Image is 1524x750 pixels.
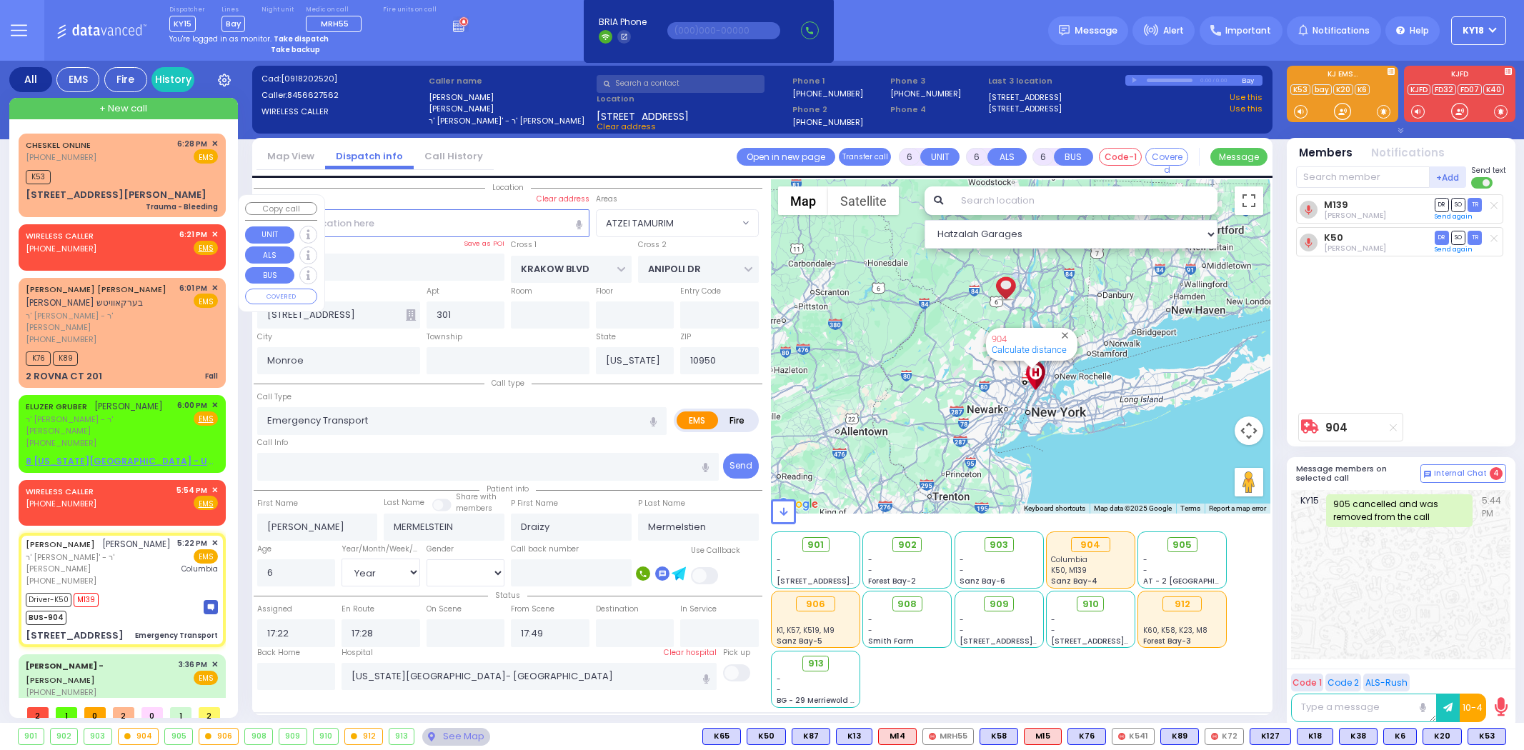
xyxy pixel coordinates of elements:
[737,148,835,166] a: Open in new page
[422,728,489,746] div: See map
[1490,467,1503,480] span: 4
[104,67,147,92] div: Fire
[56,21,151,39] img: Logo
[245,202,317,216] button: Copy call
[777,554,781,565] span: -
[717,411,757,429] label: Fire
[511,544,579,555] label: Call back number
[596,286,613,297] label: Floor
[792,116,863,127] label: [PHONE_NUMBER]
[878,728,917,745] div: ALS
[1058,329,1072,342] button: Close
[1313,24,1370,37] span: Notifications
[1435,245,1473,254] a: Send again
[1434,469,1487,479] span: Internal Chat
[1324,232,1343,243] a: K50
[1451,231,1465,244] span: SO
[429,91,592,104] label: [PERSON_NAME]
[245,267,294,284] button: BUS
[119,729,159,744] div: 904
[664,647,717,659] label: Clear hospital
[511,239,537,251] label: Cross 1
[778,186,828,215] button: Show street map
[839,148,891,166] button: Transfer call
[1383,728,1417,745] div: BLS
[1299,145,1353,161] button: Members
[775,495,822,514] a: Open this area in Google Maps (opens a new window)
[1235,416,1263,445] button: Map camera controls
[165,729,192,744] div: 905
[723,647,750,659] label: Pick up
[204,600,218,614] img: message-box.svg
[485,182,531,193] span: Location
[1242,75,1262,86] div: Bay
[960,636,1095,646] span: [STREET_ADDRESS][PERSON_NAME]
[211,484,218,496] span: ✕
[464,239,504,249] label: Save as POI
[1296,464,1420,483] h5: Message members on selected call
[429,103,592,115] label: [PERSON_NAME]
[992,334,1007,344] a: 904
[94,400,163,412] span: [PERSON_NAME]
[777,636,822,646] span: Sanz Bay-5
[205,371,218,381] div: Fall
[389,729,414,744] div: 913
[680,331,691,343] label: ZIP
[56,707,77,718] span: 1
[262,73,424,85] label: Cad:
[1021,369,1042,386] div: 904
[325,149,414,163] a: Dispatch info
[929,733,936,740] img: red-radio-icon.svg
[179,283,207,294] span: 6:01 PM
[777,565,781,576] span: -
[342,544,420,555] div: Year/Month/Week/Day
[314,729,339,744] div: 910
[868,636,914,646] span: Smith Farm
[221,16,245,32] span: Bay
[456,503,492,514] span: members
[414,149,494,163] a: Call History
[176,485,207,496] span: 5:54 PM
[1333,84,1353,95] a: K20
[1230,103,1262,115] a: Use this
[868,554,872,565] span: -
[1118,733,1125,740] img: red-radio-icon.svg
[169,16,196,32] span: KY15
[807,538,824,552] span: 901
[1143,625,1207,636] span: K60, K58, K23, M8
[211,229,218,241] span: ✕
[980,728,1018,745] div: BLS
[257,604,292,615] label: Assigned
[836,728,872,745] div: BLS
[1210,148,1267,166] button: Message
[26,455,237,467] u: 8 [US_STATE][GEOGRAPHIC_DATA] - Use this
[890,75,983,87] span: Phone 3
[271,44,320,55] strong: Take backup
[1163,24,1184,37] span: Alert
[1451,198,1465,211] span: SO
[429,75,592,87] label: Caller name
[262,106,424,118] label: WIRELESS CALLER
[1468,231,1482,244] span: TR
[287,89,339,101] span: 8456627562
[606,216,674,231] span: ATZEI TAMURIM
[1059,25,1070,36] img: message.svg
[1424,471,1431,478] img: comment-alt.png
[306,6,367,14] label: Medic on call
[987,148,1027,166] button: ALS
[868,614,872,625] span: -
[993,260,1018,303] div: AVRUM JACOB MERMELSTEIN
[257,437,288,449] label: Call Info
[1162,596,1202,612] div: 912
[26,401,87,412] a: ELUZER GRUBER
[1482,494,1503,527] span: 5:44 PM
[1325,422,1348,433] a: 904
[194,294,218,308] span: EMS
[596,604,639,615] label: Destination
[1082,597,1099,611] span: 910
[1075,24,1117,38] span: Message
[1430,166,1467,188] button: +Add
[777,625,835,636] span: K1, K57, K519, M9
[960,554,964,565] span: -
[427,544,454,555] label: Gender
